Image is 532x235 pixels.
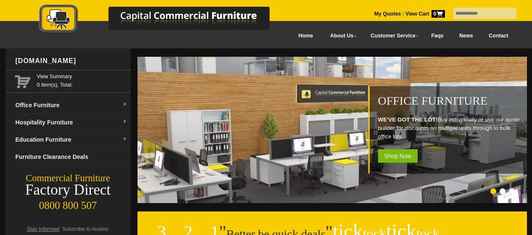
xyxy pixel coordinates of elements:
[12,97,131,114] a: Office Furnituredropdown
[431,10,445,18] span: 0
[62,226,109,232] span: Subscribe to receive:
[122,102,127,107] img: dropdown
[481,26,516,45] a: Contact
[5,195,131,211] div: 0800 800 507
[138,198,529,204] a: Office Furniture WE'VE GOT THE LOT!Buy individually or use our quote builder for discounts on mul...
[361,26,423,45] a: Customer Service
[500,188,506,194] li: Page dot 2
[378,95,523,107] h1: Office Furniture
[16,4,310,35] img: Capital Commercial Furniture Logo
[138,57,529,203] img: Office Furniture
[321,26,361,45] a: About Us
[122,119,127,124] img: dropdown
[423,26,452,45] a: Faqs
[490,188,496,194] li: Page dot 1
[378,116,438,123] strong: WE'VE GOT THE LOT!
[12,48,131,74] div: [DOMAIN_NAME]
[12,131,131,148] a: Education Furnituredropdown
[451,26,481,45] a: News
[12,148,131,166] a: Furniture Clearance Deals
[378,116,523,141] p: Buy individually or use our quote builder for discounts on multiple units through to bulk office ...
[509,188,515,194] li: Page dot 3
[405,11,445,17] strong: View Cart
[5,172,131,184] div: Commercial Furniture
[374,11,401,17] a: My Quotes
[5,184,131,196] div: Factory Direct
[404,11,445,17] a: View Cart0
[122,137,127,142] img: dropdown
[12,114,131,131] a: Hospitality Furnituredropdown
[37,72,127,88] span: 0 item(s), Total:
[27,226,60,232] span: Stay Informed
[37,72,127,81] a: View Summary
[16,4,310,37] a: Capital Commercial Furniture Logo
[378,149,418,163] span: Shop Now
